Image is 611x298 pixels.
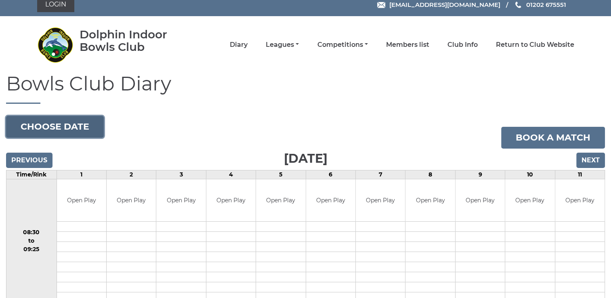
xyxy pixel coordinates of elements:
[6,116,104,138] button: Choose date
[377,2,385,8] img: Email
[6,153,52,168] input: Previous
[515,2,521,8] img: Phone us
[57,179,106,222] td: Open Play
[256,170,306,179] td: 5
[526,1,566,8] span: 01202 675551
[456,179,505,222] td: Open Play
[576,153,605,168] input: Next
[206,179,256,222] td: Open Play
[80,28,191,53] div: Dolphin Indoor Bowls Club
[6,73,605,104] h1: Bowls Club Diary
[505,170,555,179] td: 10
[405,170,455,179] td: 8
[386,40,429,49] a: Members list
[306,179,355,222] td: Open Play
[555,179,605,222] td: Open Play
[156,170,206,179] td: 3
[107,179,156,222] td: Open Play
[6,170,57,179] td: Time/Rink
[230,40,248,49] a: Diary
[156,179,206,222] td: Open Play
[501,127,605,149] a: Book a match
[306,170,355,179] td: 6
[555,170,605,179] td: 11
[37,27,73,63] img: Dolphin Indoor Bowls Club
[496,40,574,49] a: Return to Club Website
[317,40,367,49] a: Competitions
[389,1,500,8] span: [EMAIL_ADDRESS][DOMAIN_NAME]
[505,179,554,222] td: Open Play
[355,170,405,179] td: 7
[447,40,478,49] a: Club Info
[356,179,405,222] td: Open Play
[57,170,106,179] td: 1
[455,170,505,179] td: 9
[206,170,256,179] td: 4
[405,179,455,222] td: Open Play
[256,179,305,222] td: Open Play
[266,40,299,49] a: Leagues
[106,170,156,179] td: 2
